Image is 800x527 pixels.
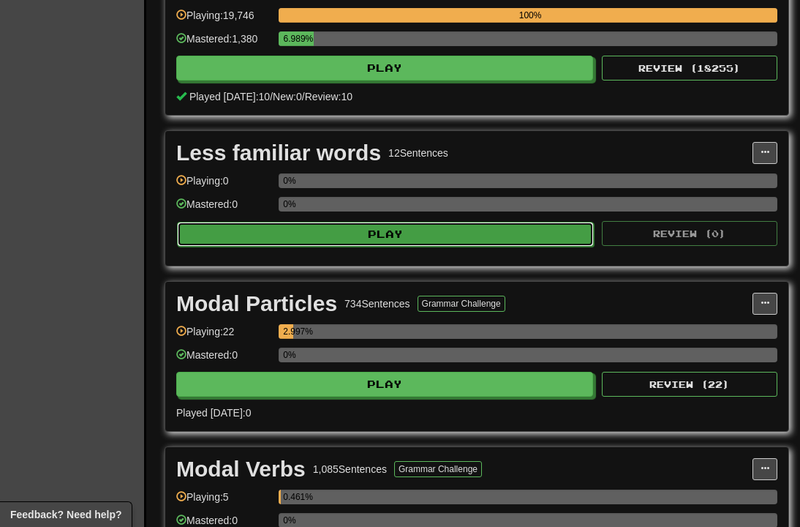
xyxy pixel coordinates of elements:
[176,372,593,397] button: Play
[189,91,270,102] span: Played [DATE]: 10
[283,31,313,46] div: 6.989%
[602,56,777,81] button: Review (18255)
[394,461,482,477] button: Grammar Challenge
[176,348,271,372] div: Mastered: 0
[305,91,352,102] span: Review: 10
[270,91,273,102] span: /
[10,507,121,522] span: Open feedback widget
[283,324,293,339] div: 2.997%
[176,142,381,164] div: Less familiar words
[283,8,777,23] div: 100%
[388,146,448,160] div: 12 Sentences
[273,91,302,102] span: New: 0
[176,324,271,348] div: Playing: 22
[176,31,271,56] div: Mastered: 1,380
[418,296,505,312] button: Grammar Challenge
[176,293,337,315] div: Modal Particles
[176,56,593,81] button: Play
[602,372,777,397] button: Review (22)
[602,221,777,246] button: Review (0)
[176,407,251,419] span: Played [DATE]: 0
[313,462,387,476] div: 1,085 Sentences
[176,8,271,32] div: Playing: 19,746
[344,296,410,311] div: 734 Sentences
[176,490,271,514] div: Playing: 5
[302,91,305,102] span: /
[176,173,271,198] div: Playing: 0
[176,197,271,221] div: Mastered: 0
[177,222,594,247] button: Play
[176,458,306,480] div: Modal Verbs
